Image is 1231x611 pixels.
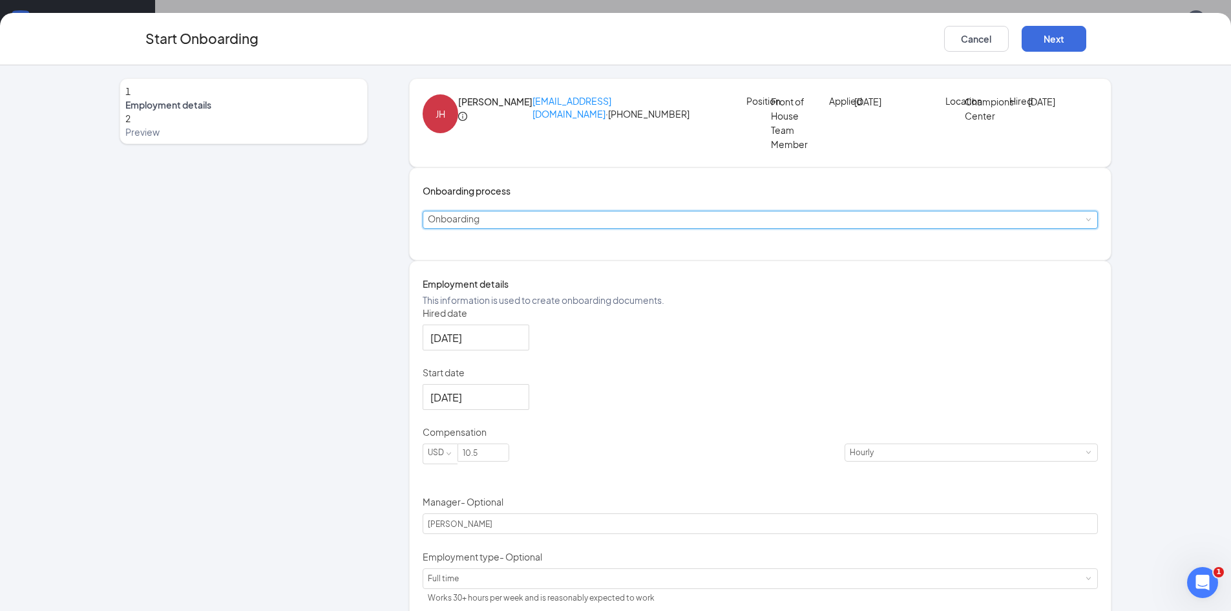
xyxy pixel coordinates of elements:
span: Onboarding [428,213,479,224]
div: Works 30+ hours per week and is reasonably expected to work [428,588,655,608]
iframe: Intercom live chat [1187,567,1218,598]
span: Preview [125,125,362,138]
span: 1 [1214,567,1224,577]
div: Hourly [850,444,883,461]
p: Hired [1009,94,1029,107]
div: USD [428,444,453,461]
p: Compensation [423,425,1099,438]
input: Amount [458,444,509,461]
p: · [PHONE_NUMBER] [532,94,746,138]
p: [DATE] [1028,94,1066,109]
p: Position [746,94,772,107]
div: Full time [428,569,655,588]
span: 2 [125,113,131,124]
p: Employment type [423,550,1099,563]
p: [DATE] [854,94,904,109]
h3: Start Onboarding [145,28,258,49]
div: [object Object] [428,569,664,608]
span: 1 [125,85,131,97]
span: - Optional [500,551,542,563]
h4: Employment details [423,277,1099,291]
span: Employment details [125,98,362,111]
p: Champions Center [965,94,1003,123]
div: [object Object] [428,211,489,228]
span: - Optional [461,496,503,508]
input: Jan 4, 2024 [430,330,519,346]
span: info-circle [458,112,467,121]
p: Manager [423,495,1099,508]
input: Manager name [423,513,1099,534]
button: Cancel [944,26,1009,52]
p: Hired date [423,306,1099,319]
h4: [PERSON_NAME] [458,94,532,109]
p: Start date [423,366,1099,379]
div: JH [436,107,445,121]
h4: Onboarding process [423,184,1099,198]
button: Next [1022,26,1086,52]
p: Front of House Team Member [771,94,821,151]
p: Location [945,94,965,107]
input: Jan 4, 2024 [430,389,519,405]
p: This information is used to create onboarding documents. [423,294,1099,306]
p: Applied [829,94,854,107]
a: [EMAIL_ADDRESS][DOMAIN_NAME] [532,95,611,120]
